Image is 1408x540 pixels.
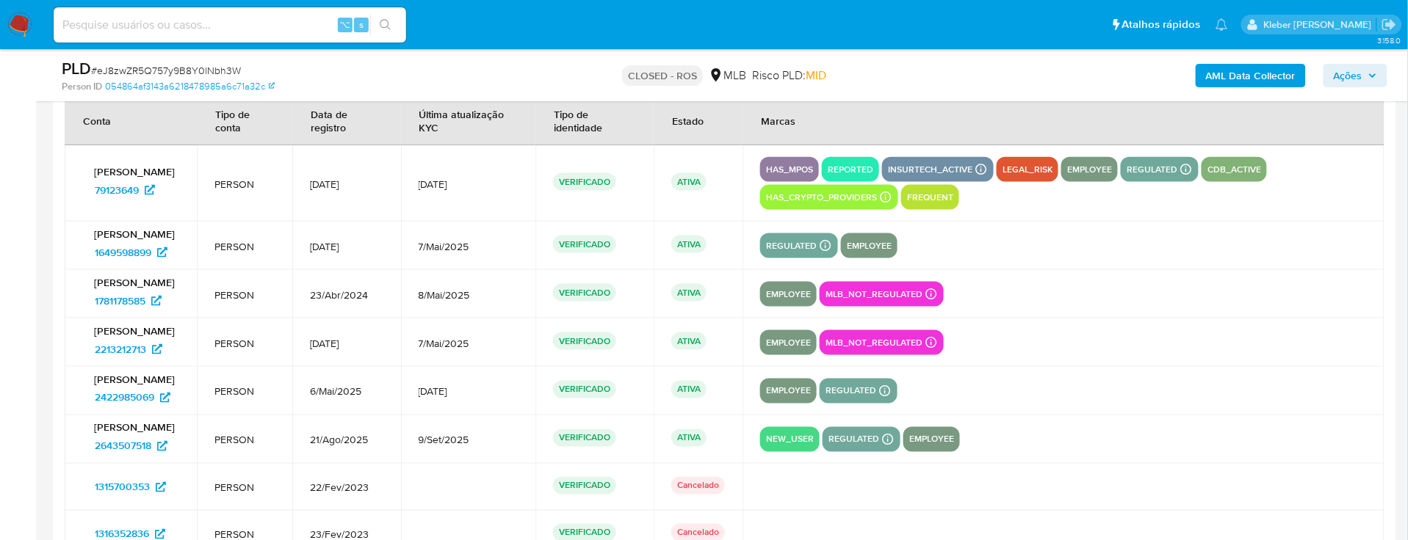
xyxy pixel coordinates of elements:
[62,56,91,80] b: PLD
[1206,64,1296,87] b: AML Data Collector
[1263,18,1376,32] p: kleber.bueno@mercadolivre.com
[62,80,102,93] b: Person ID
[752,67,826,84] span: Risco PLD:
[1196,64,1306,87] button: AML Data Collector
[1324,64,1387,87] button: Ações
[1382,17,1397,32] a: Sair
[1122,17,1201,32] span: Atalhos rápidos
[1377,34,1401,46] span: 3.158.0
[105,80,275,93] a: 054864af3143a6218478985a6c71a32c
[54,15,406,34] input: Pesquise usuários ou casos...
[622,65,703,86] p: CLOSED - ROS
[1334,64,1362,87] span: Ações
[359,18,364,32] span: s
[91,63,241,78] span: # eJ8zwZR5Q757y9B8Y0lNbh3W
[370,15,400,35] button: search-icon
[806,67,826,84] span: MID
[339,18,350,32] span: ⌥
[709,67,746,84] div: MLB
[1216,18,1228,31] a: Notificações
